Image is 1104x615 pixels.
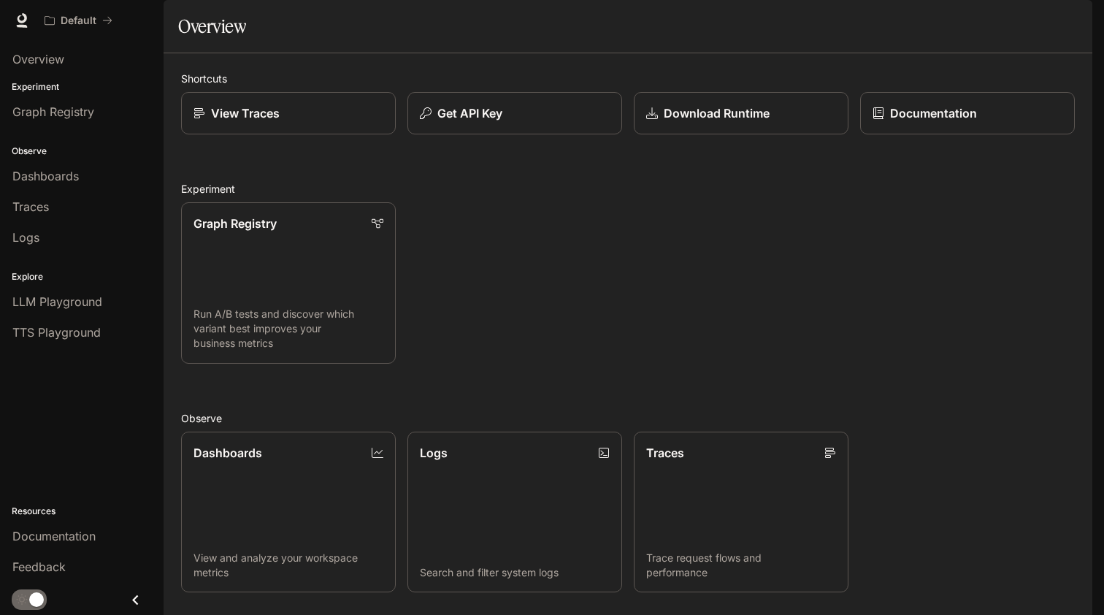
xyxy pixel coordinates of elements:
[407,92,622,134] button: Get API Key
[407,432,622,593] a: LogsSearch and filter system logs
[193,215,277,232] p: Graph Registry
[181,432,396,593] a: DashboardsView and analyze your workspace metrics
[437,104,502,122] p: Get API Key
[646,551,836,580] p: Trace request flows and performance
[181,92,396,134] a: View Traces
[178,12,246,41] h1: Overview
[193,444,262,462] p: Dashboards
[61,15,96,27] p: Default
[181,181,1075,196] h2: Experiment
[890,104,977,122] p: Documentation
[181,410,1075,426] h2: Observe
[646,444,684,462] p: Traces
[211,104,280,122] p: View Traces
[193,307,383,351] p: Run A/B tests and discover which variant best improves your business metrics
[181,202,396,364] a: Graph RegistryRun A/B tests and discover which variant best improves your business metrics
[634,92,848,134] a: Download Runtime
[420,565,610,580] p: Search and filter system logs
[38,6,119,35] button: All workspaces
[193,551,383,580] p: View and analyze your workspace metrics
[181,71,1075,86] h2: Shortcuts
[664,104,770,122] p: Download Runtime
[860,92,1075,134] a: Documentation
[420,444,448,462] p: Logs
[634,432,848,593] a: TracesTrace request flows and performance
